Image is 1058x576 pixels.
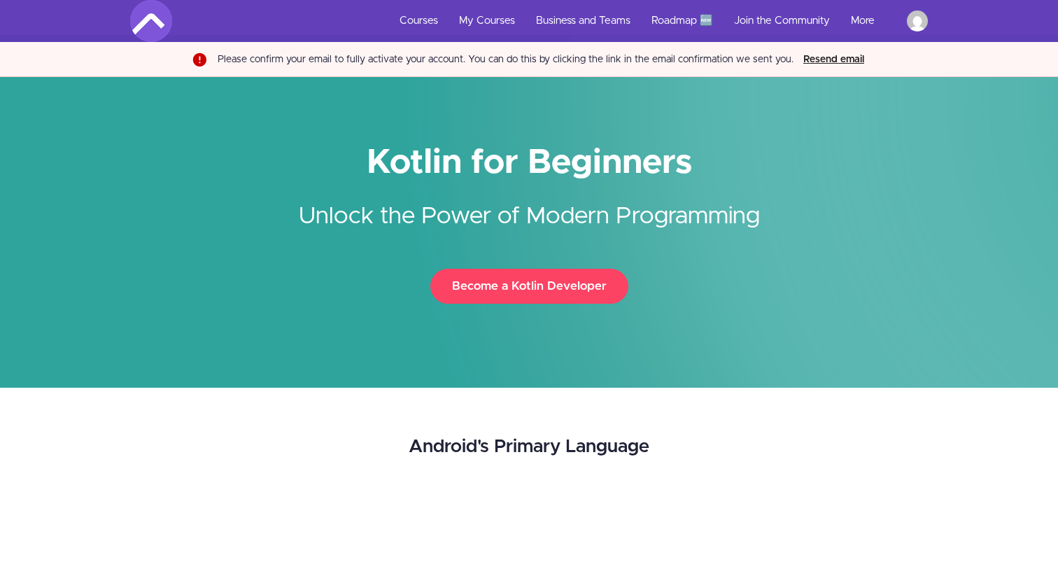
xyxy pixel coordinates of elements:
[190,50,206,69] img: Part of unconfirmed email banner
[799,52,868,67] button: Resend email
[907,10,928,31] img: ubaydullayevvvv@gmail.com
[130,147,928,178] h1: Kotlin for Beginners
[180,437,878,457] h2: Android's Primary Language
[218,52,793,66] div: Please confirm your email to fully activate your account. You can do this by clicking the link in...
[267,178,791,234] h2: Unlock the Power of Modern Programming
[430,269,628,304] button: Become a Kotlin Developer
